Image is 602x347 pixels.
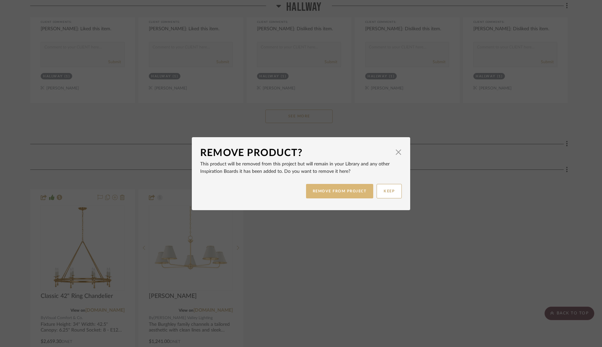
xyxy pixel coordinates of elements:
button: KEEP [377,184,402,198]
button: Close [392,146,405,159]
button: REMOVE FROM PROJECT [306,184,374,198]
dialog-header: Remove Product? [200,146,402,160]
div: Remove Product? [200,146,392,160]
p: This product will be removed from this project but will remain in your Library and any other Insp... [200,160,402,175]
